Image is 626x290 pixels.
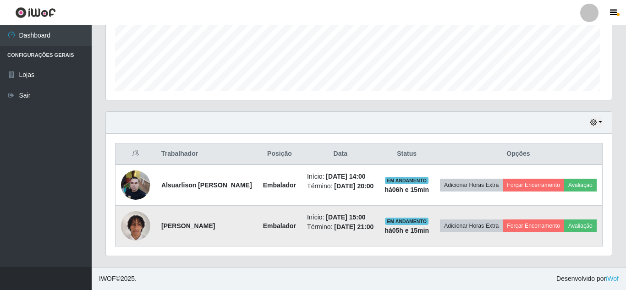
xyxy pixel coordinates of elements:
[258,143,302,165] th: Posição
[307,213,373,222] li: Início:
[307,222,373,232] li: Término:
[121,165,150,204] img: 1756347504532.jpeg
[385,218,428,225] span: EM ANDAMENTO
[121,206,150,245] img: 1756130312348.jpeg
[307,181,373,191] li: Término:
[326,173,365,180] time: [DATE] 14:00
[15,7,56,18] img: CoreUI Logo
[307,172,373,181] li: Início:
[385,177,428,184] span: EM ANDAMENTO
[440,179,503,192] button: Adicionar Horas Extra
[302,143,379,165] th: Data
[263,222,296,230] strong: Embalador
[434,143,603,165] th: Opções
[99,274,137,284] span: © 2025 .
[334,223,373,230] time: [DATE] 21:00
[326,213,365,221] time: [DATE] 15:00
[503,179,564,192] button: Forçar Encerramento
[503,219,564,232] button: Forçar Encerramento
[564,179,597,192] button: Avaliação
[334,182,373,190] time: [DATE] 20:00
[379,143,434,165] th: Status
[556,274,619,284] span: Desenvolvido por
[606,275,619,282] a: iWof
[564,219,597,232] button: Avaliação
[161,181,252,189] strong: Alsuarlison [PERSON_NAME]
[384,186,429,193] strong: há 06 h e 15 min
[156,143,258,165] th: Trabalhador
[99,275,116,282] span: IWOF
[440,219,503,232] button: Adicionar Horas Extra
[263,181,296,189] strong: Embalador
[161,222,215,230] strong: [PERSON_NAME]
[384,227,429,234] strong: há 05 h e 15 min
